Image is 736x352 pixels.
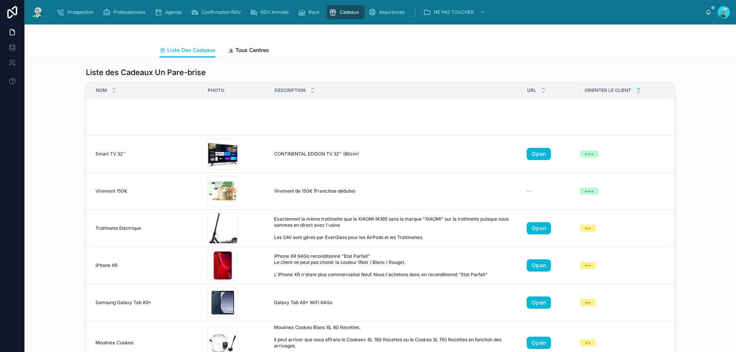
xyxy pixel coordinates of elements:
span: Description [274,87,306,93]
span: Nom [96,87,107,93]
span: iPhone XR 64Go reconditionné "Etat Parfait" Le client ne peut pas choisir la couleur (Noir / Blan... [274,253,517,278]
span: NE PAS TOUCHER [434,9,474,15]
span: Galaxy Tab A9+ WiFi 64Go [274,300,332,306]
span: Tous Centres [235,46,269,54]
a: Cadeaux [327,5,365,19]
a: Open [527,222,551,234]
div: ++ [585,299,591,306]
a: Prospection [54,5,99,19]
span: Rack [309,9,320,15]
span: Photo [208,87,224,93]
a: Open [527,337,551,349]
a: RDV Annulés [248,5,294,19]
span: Professionnels [113,9,145,15]
div: ++ [585,225,591,232]
div: +++ [585,188,594,195]
a: Rack [296,5,325,19]
a: Tous Centres [228,43,269,59]
span: Orienter le client [585,87,631,93]
span: Liste Des Cadeaux [167,46,215,54]
span: Prospection [67,9,94,15]
a: Liste Des Cadeaux [159,43,215,58]
span: Trottinette Electrique [95,225,141,231]
span: Samsung Galaxy Tab A9+ [95,300,151,306]
a: Assurances [366,5,410,19]
span: CONTINENTAL EDISON TV 32'' (80cm) [274,151,359,157]
a: NE PAS TOUCHER [421,5,489,19]
span: URL [527,87,536,93]
span: -- [527,188,531,194]
a: Open [527,296,551,309]
div: ++ [585,339,591,346]
span: Moulinex Cookeo [95,340,133,346]
span: Confirmation RDV [202,9,241,15]
img: App logo [31,6,44,18]
span: Cadeaux [340,9,359,15]
a: Confirmation RDV [189,5,246,19]
div: ++ [585,262,591,269]
span: Agenda [165,9,182,15]
span: Smart TV 32'' [95,151,126,157]
div: scrollable content [51,4,705,21]
div: +++ [585,151,594,157]
span: Assurances [379,9,404,15]
span: Virement de 150€ (Franchise déduite) [274,188,355,194]
span: iPhone XR [95,262,118,269]
h1: Liste des Cadeaux Un Pare-brise [86,67,206,78]
a: Agenda [152,5,187,19]
span: Exactement la même trottinette que la XIAOMI M365 sans la marque "XIAOMI" sur la trottinette puis... [274,216,517,241]
a: Open [527,148,551,160]
a: Open [527,259,551,272]
span: RDV Annulés [261,9,289,15]
span: Virement 150€ [95,188,127,194]
a: Professionnels [100,5,151,19]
